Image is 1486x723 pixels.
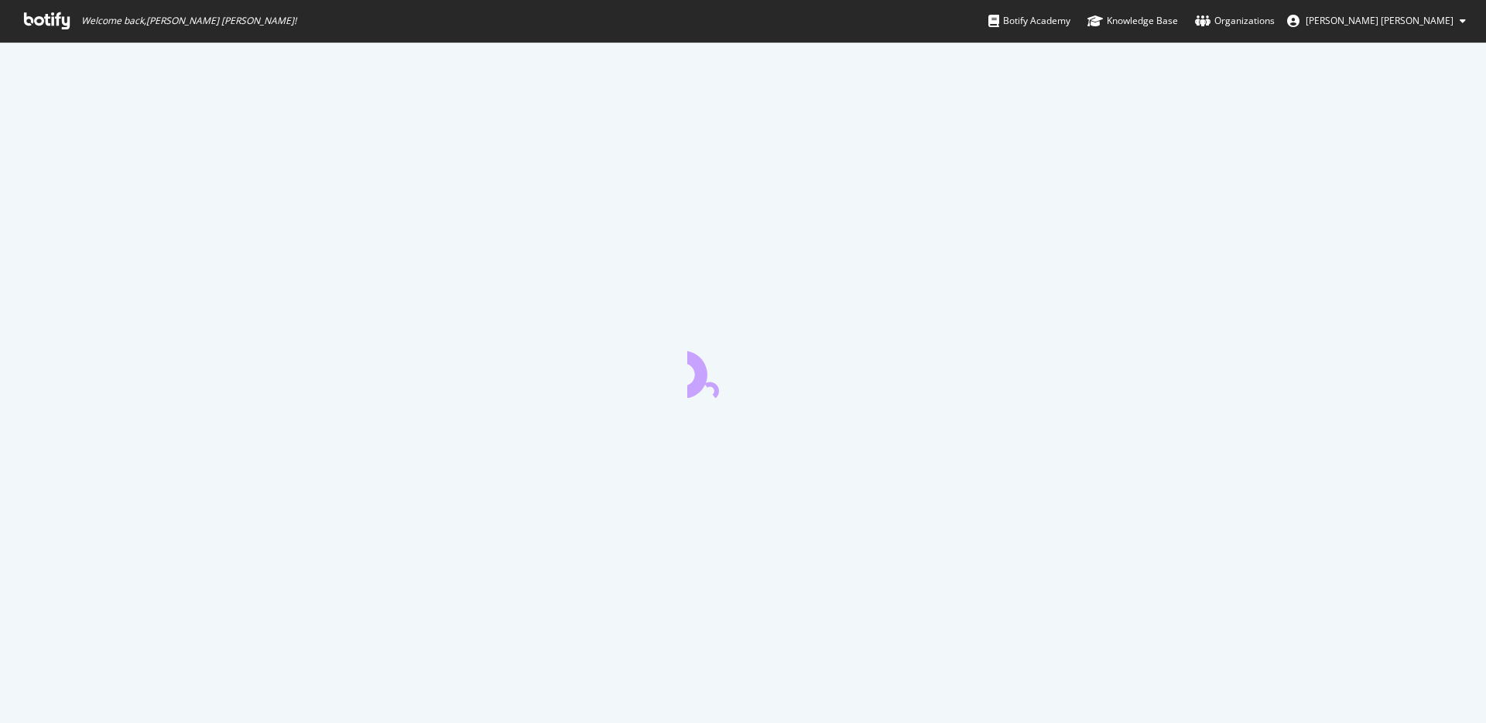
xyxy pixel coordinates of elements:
div: Knowledge Base [1087,13,1178,29]
button: [PERSON_NAME] [PERSON_NAME] [1275,9,1478,33]
div: Botify Academy [988,13,1070,29]
span: Welcome back, [PERSON_NAME] [PERSON_NAME] ! [81,15,296,27]
div: Organizations [1195,13,1275,29]
span: Cooper Bernier [1306,14,1453,27]
div: animation [687,342,799,398]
